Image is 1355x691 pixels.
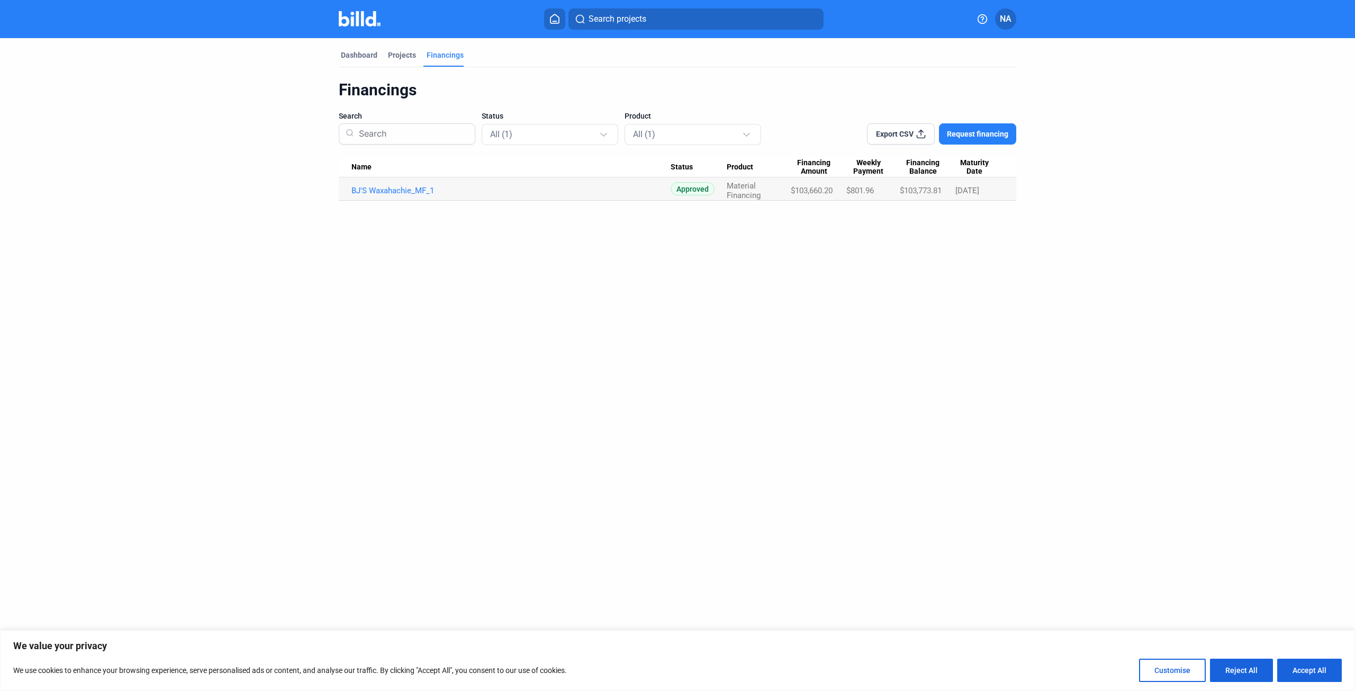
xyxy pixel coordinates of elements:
button: Export CSV [867,123,935,145]
span: Weekly Payment [846,158,890,176]
button: Request financing [939,123,1016,145]
span: Request financing [947,129,1008,139]
span: $103,660.20 [791,186,833,195]
p: We value your privacy [13,640,1342,652]
button: Reject All [1210,659,1273,682]
span: Financing Amount [791,158,837,176]
span: Product [625,111,651,121]
input: Search [355,120,468,148]
img: Billd Company Logo [339,11,381,26]
div: Financings [339,80,1016,100]
div: Name [351,163,671,172]
span: Name [351,163,372,172]
mat-select-trigger: All (1) [490,129,512,139]
div: Financing Amount [791,158,846,176]
span: [DATE] [955,186,979,195]
span: $103,773.81 [900,186,942,195]
mat-select-trigger: All (1) [633,129,655,139]
button: Customise [1139,659,1206,682]
span: Product [727,163,753,172]
span: Search [339,111,362,121]
span: NA [1000,13,1011,25]
a: BJ'S Waxahachie_MF_1 [351,186,671,195]
div: Financings [427,50,464,60]
span: Approved [671,182,715,195]
div: Projects [388,50,416,60]
div: Dashboard [341,50,377,60]
div: Financing Balance [900,158,955,176]
div: Maturity Date [955,158,1004,176]
div: Product [727,163,791,172]
button: Search projects [568,8,824,30]
button: Accept All [1277,659,1342,682]
p: We use cookies to enhance your browsing experience, serve personalised ads or content, and analys... [13,664,567,677]
button: NA [995,8,1016,30]
span: Status [671,163,693,172]
span: $801.96 [846,186,874,195]
span: Export CSV [876,129,914,139]
div: Status [671,163,727,172]
span: Maturity Date [955,158,994,176]
span: Search projects [589,13,646,25]
span: Financing Balance [900,158,946,176]
span: Status [482,111,503,121]
div: Weekly Payment [846,158,900,176]
span: Material Financing [727,181,761,200]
